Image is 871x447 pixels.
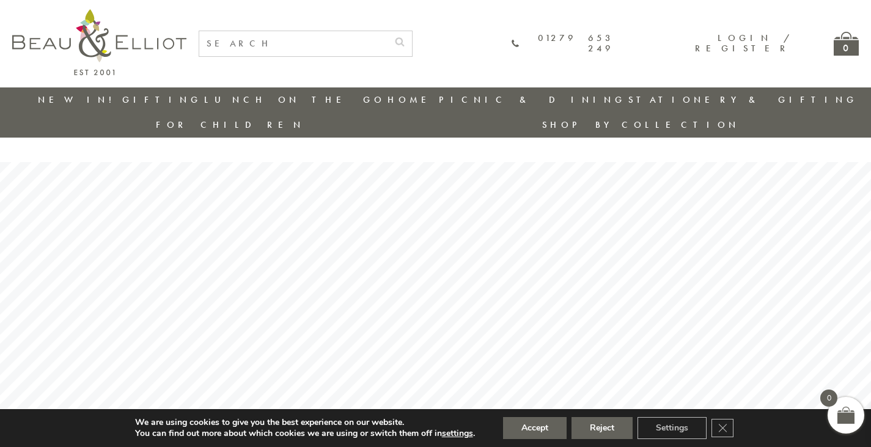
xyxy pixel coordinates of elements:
[628,94,858,106] a: Stationery & Gifting
[12,9,186,75] img: logo
[711,419,733,437] button: Close GDPR Cookie Banner
[503,417,567,439] button: Accept
[820,390,837,407] span: 0
[638,417,707,439] button: Settings
[135,428,475,439] p: You can find out more about which cookies we are using or switch them off in .
[199,31,388,56] input: SEARCH
[135,417,475,428] p: We are using cookies to give you the best experience on our website.
[542,119,740,131] a: Shop by collection
[122,94,202,106] a: Gifting
[512,33,614,54] a: 01279 653 249
[204,94,385,106] a: Lunch On The Go
[695,32,791,54] a: Login / Register
[38,94,120,106] a: New in!
[571,417,633,439] button: Reject
[388,94,436,106] a: Home
[156,119,304,131] a: For Children
[439,94,626,106] a: Picnic & Dining
[834,32,859,56] a: 0
[442,428,473,439] button: settings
